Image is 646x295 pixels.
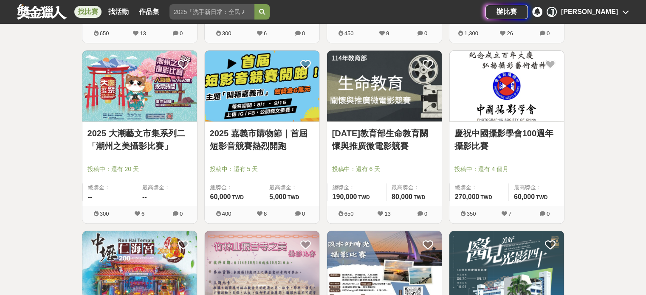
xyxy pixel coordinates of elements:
div: [PERSON_NAME] [561,7,618,17]
span: TWD [414,194,425,200]
span: -- [88,193,93,200]
span: 投稿中：還有 6 天 [332,165,437,174]
span: TWD [480,194,492,200]
img: Cover Image [327,51,442,121]
a: 找活動 [105,6,132,18]
span: 1,300 [464,30,478,37]
span: 投稿中：還有 20 天 [87,165,192,174]
span: 650 [344,211,354,217]
a: Cover Image [82,51,197,122]
span: 投稿中：還有 4 個月 [454,165,559,174]
span: 總獎金： [455,183,503,192]
span: 80,000 [392,193,412,200]
span: 0 [180,30,183,37]
span: 7 [508,211,511,217]
span: 最高獎金： [142,183,192,192]
a: [DATE]教育部生命教育關懷與推廣微電影競賽 [332,127,437,152]
a: 作品集 [135,6,163,18]
span: 0 [547,30,550,37]
img: Cover Image [82,51,197,121]
span: 650 [100,30,109,37]
span: TWD [232,194,243,200]
span: 60,000 [514,193,535,200]
a: Cover Image [327,51,442,122]
a: 2025 大潮藝文市集系列二「潮州之美攝影比賽」 [87,127,192,152]
img: Cover Image [205,51,319,121]
span: 總獎金： [333,183,381,192]
a: 辦比賽 [485,5,528,19]
span: 0 [302,211,305,217]
span: TWD [536,194,547,200]
span: 450 [344,30,354,37]
span: 190,000 [333,193,357,200]
span: TWD [288,194,299,200]
span: 5,000 [269,193,286,200]
span: 總獎金： [88,183,132,192]
span: 350 [467,211,476,217]
span: 8 [264,211,267,217]
span: 投稿中：還有 5 天 [210,165,314,174]
span: 13 [140,30,146,37]
span: 400 [222,211,231,217]
span: 26 [507,30,513,37]
span: 0 [547,211,550,217]
span: 60,000 [210,193,231,200]
span: 最高獎金： [392,183,437,192]
span: 0 [302,30,305,37]
a: 慶祝中國攝影學會100週年攝影比賽 [454,127,559,152]
span: 0 [424,211,427,217]
span: 0 [424,30,427,37]
a: Cover Image [449,51,564,122]
img: Cover Image [449,51,564,121]
span: 270,000 [455,193,480,200]
span: 300 [222,30,231,37]
span: 13 [384,211,390,217]
span: 0 [180,211,183,217]
span: 最高獎金： [514,183,559,192]
span: 6 [264,30,267,37]
span: TWD [358,194,370,200]
input: 2025「洗手新日常：全民 ALL IN」洗手歌全台徵選 [169,4,254,20]
span: 300 [100,211,109,217]
span: 總獎金： [210,183,259,192]
a: 2025 嘉義市購物節｜首屆短影音競賽熱烈開跑 [210,127,314,152]
span: 最高獎金： [269,183,314,192]
span: 9 [386,30,389,37]
a: 找比賽 [74,6,102,18]
a: Cover Image [205,51,319,122]
span: -- [142,193,147,200]
span: 6 [141,211,144,217]
div: J [547,7,557,17]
